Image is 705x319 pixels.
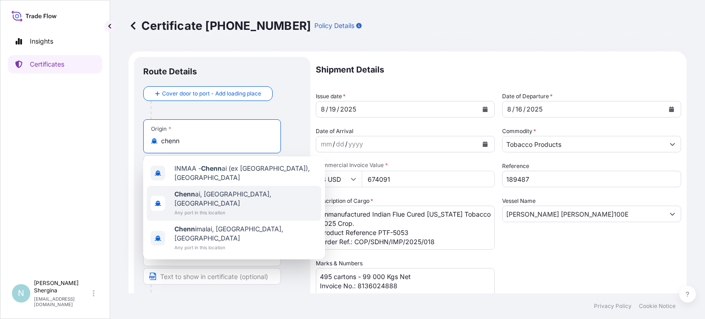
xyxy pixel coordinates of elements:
[143,157,325,259] div: Show suggestions
[362,171,495,187] input: Enter amount
[18,289,24,298] span: N
[34,280,91,294] p: [PERSON_NAME] Shergina
[143,268,281,285] input: Text to appear on certificate
[339,104,357,115] div: year,
[502,127,536,136] label: Commodity
[316,196,373,206] label: Description of Cargo
[664,136,681,152] button: Show suggestions
[503,136,664,152] input: Type to search commodity
[143,66,197,77] p: Route Details
[333,139,335,150] div: /
[328,104,337,115] div: day,
[512,104,515,115] div: /
[174,190,195,198] b: Chenn
[664,102,679,117] button: Calendar
[503,206,664,222] input: Type to search vessel name or IMO
[478,102,492,117] button: Calendar
[129,18,311,33] p: Certificate [PHONE_NUMBER]
[345,139,347,150] div: /
[316,162,495,169] span: Commercial Invoice Value
[174,225,195,233] b: Chenn
[143,155,281,172] input: Text to appear on certificate
[506,104,512,115] div: month,
[161,136,269,146] input: Origin
[30,60,64,69] p: Certificates
[526,104,543,115] div: year,
[502,162,529,171] label: Reference
[502,171,681,187] input: Enter booking reference
[314,21,354,30] p: Policy Details
[316,127,353,136] span: Date of Arrival
[34,296,91,307] p: [EMAIL_ADDRESS][DOMAIN_NAME]
[316,259,363,268] label: Marks & Numbers
[337,104,339,115] div: /
[478,137,492,151] button: Calendar
[316,57,681,83] p: Shipment Details
[316,268,495,314] textarea: 495 cartons - 99 000 Kgs Net Invoice No.: 8136024888
[30,37,53,46] p: Insights
[174,224,318,243] span: imalai, [GEOGRAPHIC_DATA], [GEOGRAPHIC_DATA]
[664,206,681,222] button: Show suggestions
[502,196,536,206] label: Vessel Name
[523,104,526,115] div: /
[335,139,345,150] div: day,
[515,104,523,115] div: day,
[174,190,318,208] span: ai, [GEOGRAPHIC_DATA], [GEOGRAPHIC_DATA]
[174,208,318,217] span: Any port in this location
[639,302,676,310] p: Cookie Notice
[162,89,261,98] span: Cover door to port - Add loading place
[174,164,318,182] span: INMAA - ai (ex [GEOGRAPHIC_DATA]), [GEOGRAPHIC_DATA]
[316,206,495,250] textarea: Unmanufactured Indian Flue Cured [US_STATE] Tobacco 2025 Crop. Product Reference PTF-5053 Order R...
[174,243,318,252] span: Any port in this location
[320,104,326,115] div: month,
[201,164,222,172] b: Chenn
[326,104,328,115] div: /
[151,125,171,133] div: Origin
[320,139,333,150] div: month,
[502,92,553,101] span: Date of Departure
[347,139,364,150] div: year,
[316,92,346,101] span: Issue date
[594,302,632,310] p: Privacy Policy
